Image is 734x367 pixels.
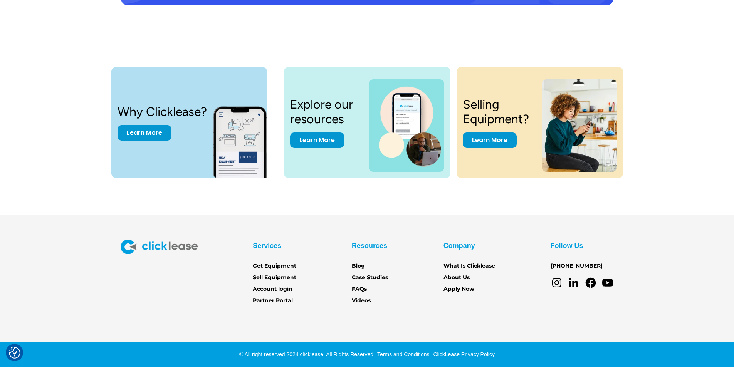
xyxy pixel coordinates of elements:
div: Company [443,240,475,252]
a: What Is Clicklease [443,262,495,270]
a: Partner Portal [253,297,293,305]
img: a woman sitting on a stool looking at her cell phone [542,79,616,172]
a: Get Equipment [253,262,296,270]
a: Learn More [290,132,344,148]
a: Blog [352,262,365,270]
div: Follow Us [551,240,583,252]
a: ClickLease Privacy Policy [431,351,495,357]
h3: Selling Equipment? [463,97,533,127]
div: Resources [352,240,387,252]
h3: Explore our resources [290,97,360,127]
a: Terms and Conditions [375,351,429,357]
button: Consent Preferences [9,347,20,359]
img: a photo of a man on a laptop and a cell phone [369,79,444,172]
h3: Why Clicklease? [118,104,207,119]
a: Sell Equipment [253,273,296,282]
a: [PHONE_NUMBER] [551,262,603,270]
a: Learn More [118,125,171,141]
div: © All right reserved 2024 clicklease. All Rights Reserved [239,350,373,358]
a: FAQs [352,285,367,293]
a: Learn More [463,132,517,148]
img: Clicklease logo [121,240,198,254]
a: About Us [443,273,470,282]
a: Case Studies [352,273,388,282]
a: Account login [253,285,292,293]
img: Revisit consent button [9,347,20,359]
img: New equipment quote on the screen of a smart phone [213,98,281,178]
a: Videos [352,297,371,305]
a: Apply Now [443,285,474,293]
div: Services [253,240,281,252]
